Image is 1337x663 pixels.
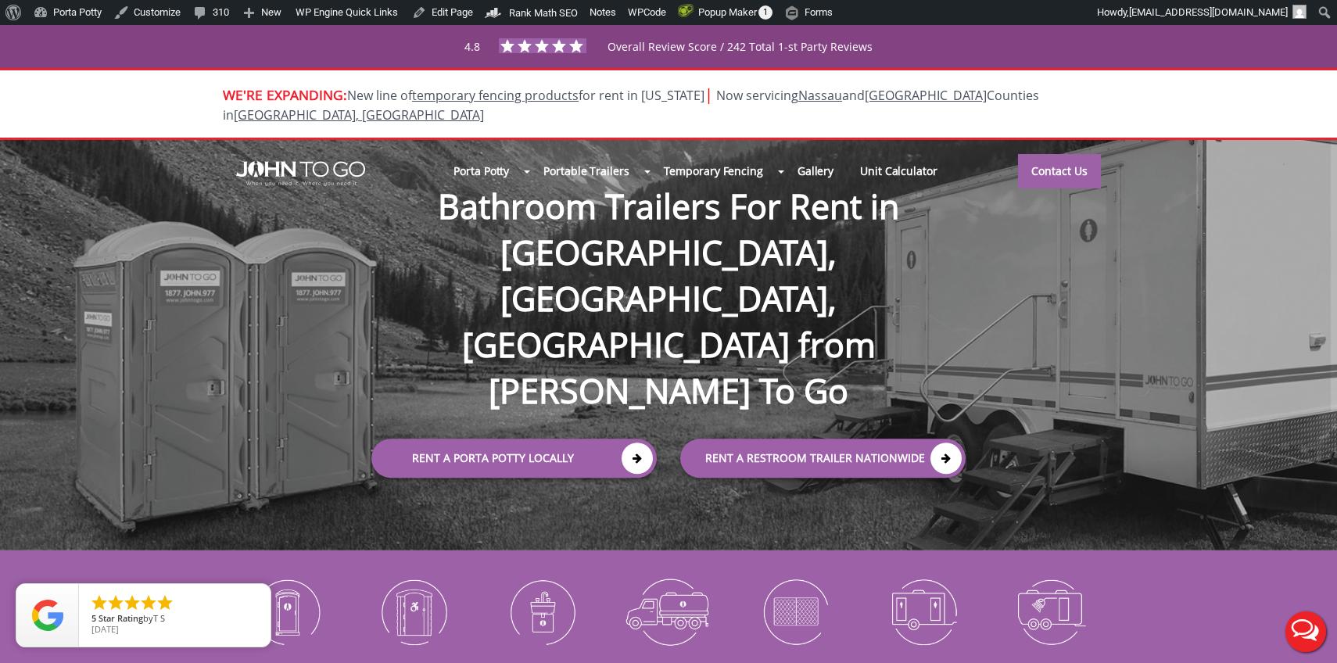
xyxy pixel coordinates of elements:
[99,612,143,624] span: Star Rating
[153,612,165,624] span: T S
[509,7,578,19] span: Rank Math SEO
[91,614,258,625] span: by
[1129,6,1288,18] span: [EMAIL_ADDRESS][DOMAIN_NAME]
[1274,600,1337,663] button: Live Chat
[91,623,119,635] span: [DATE]
[32,600,63,631] img: Review Rating
[106,593,125,612] li: 
[91,612,96,624] span: 5
[90,593,109,612] li: 
[139,593,158,612] li: 
[123,593,142,612] li: 
[156,593,174,612] li: 
[758,5,772,20] span: 1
